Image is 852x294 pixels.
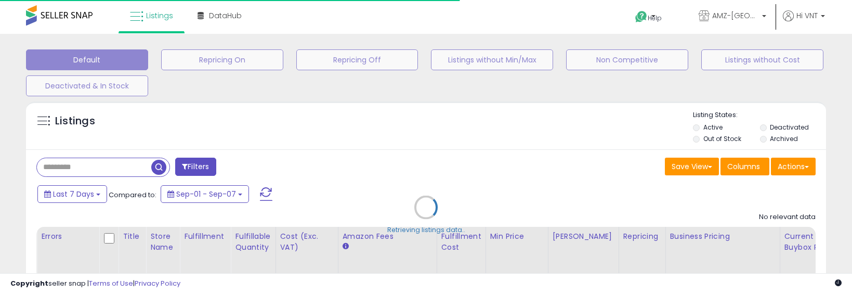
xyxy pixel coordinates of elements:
button: Non Competitive [566,49,688,70]
span: DataHub [209,10,242,21]
button: Listings without Min/Max [431,49,553,70]
a: Hi VNT [783,10,825,34]
button: Listings without Cost [701,49,823,70]
span: Hi VNT [796,10,818,21]
button: Deactivated & In Stock [26,75,148,96]
div: seller snap | | [10,279,180,289]
span: AMZ-[GEOGRAPHIC_DATA] [712,10,759,21]
button: Repricing Off [296,49,418,70]
span: Help [648,14,662,22]
a: Help [627,3,682,34]
div: Retrieving listings data.. [387,225,465,235]
span: Listings [146,10,173,21]
button: Repricing On [161,49,283,70]
button: Default [26,49,148,70]
i: Get Help [635,10,648,23]
strong: Copyright [10,278,48,288]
